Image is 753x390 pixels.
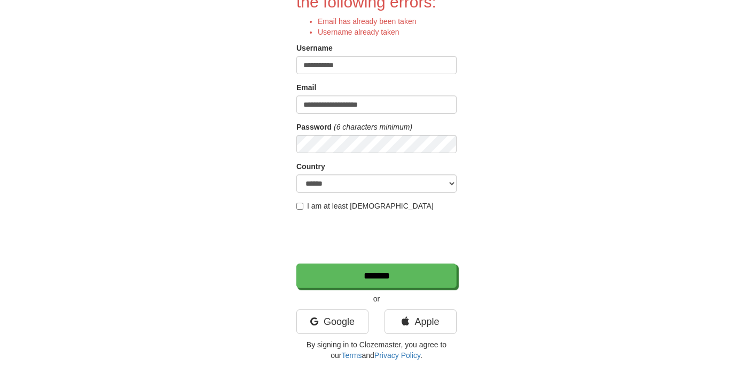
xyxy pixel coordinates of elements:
li: Username already taken [318,27,457,37]
label: Country [296,161,325,172]
li: Email has already been taken [318,16,457,27]
label: Email [296,82,316,93]
p: or [296,293,457,304]
iframe: reCAPTCHA [296,217,459,258]
p: By signing in to Clozemaster, you agree to our and . [296,339,457,361]
label: Password [296,122,332,132]
a: Google [296,309,368,334]
input: I am at least [DEMOGRAPHIC_DATA] [296,203,303,210]
a: Apple [385,309,457,334]
a: Terms [341,351,362,360]
em: (6 characters minimum) [334,123,412,131]
a: Privacy Policy [374,351,420,360]
label: Username [296,43,333,53]
label: I am at least [DEMOGRAPHIC_DATA] [296,201,434,211]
